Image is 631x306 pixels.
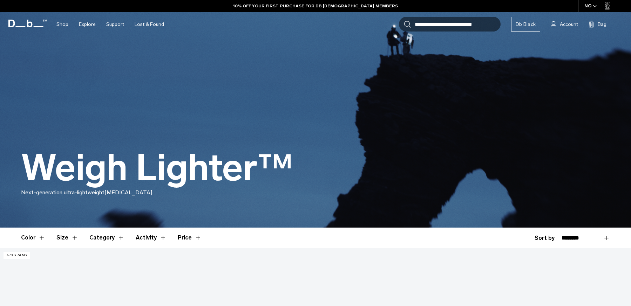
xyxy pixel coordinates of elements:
button: Toggle Filter [89,228,124,248]
a: Lost & Found [135,12,164,37]
nav: Main Navigation [51,12,169,37]
span: Next-generation ultra-lightweight [21,189,104,196]
button: Toggle Filter [136,228,167,248]
span: [MEDICAL_DATA]. [104,189,154,196]
a: 10% OFF YOUR FIRST PURCHASE FOR DB [DEMOGRAPHIC_DATA] MEMBERS [233,3,398,9]
p: 470 grams [4,252,30,259]
span: Account [560,21,578,28]
a: Account [551,20,578,28]
button: Toggle Price [178,228,202,248]
a: Support [106,12,124,37]
a: Shop [56,12,68,37]
span: Bag [598,21,606,28]
h1: Weigh Lighter™ [21,148,293,188]
button: Bag [589,20,606,28]
button: Toggle Filter [56,228,78,248]
button: Toggle Filter [21,228,45,248]
a: Db Black [511,17,540,32]
a: Explore [79,12,96,37]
